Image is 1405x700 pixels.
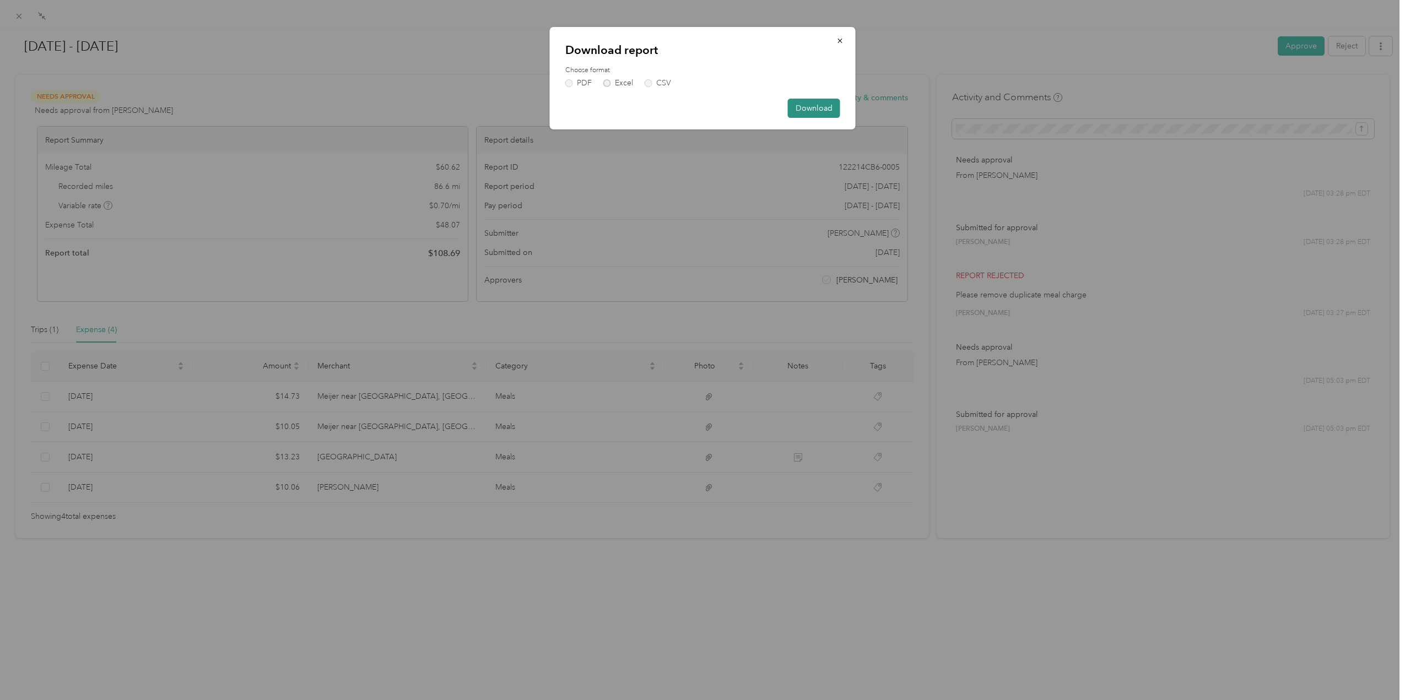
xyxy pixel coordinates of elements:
[565,42,840,58] p: Download report
[565,79,592,87] label: PDF
[788,99,840,118] button: Download
[603,79,633,87] label: Excel
[1343,638,1405,700] iframe: Everlance-gr Chat Button Frame
[565,66,840,75] label: Choose format
[645,79,671,87] label: CSV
